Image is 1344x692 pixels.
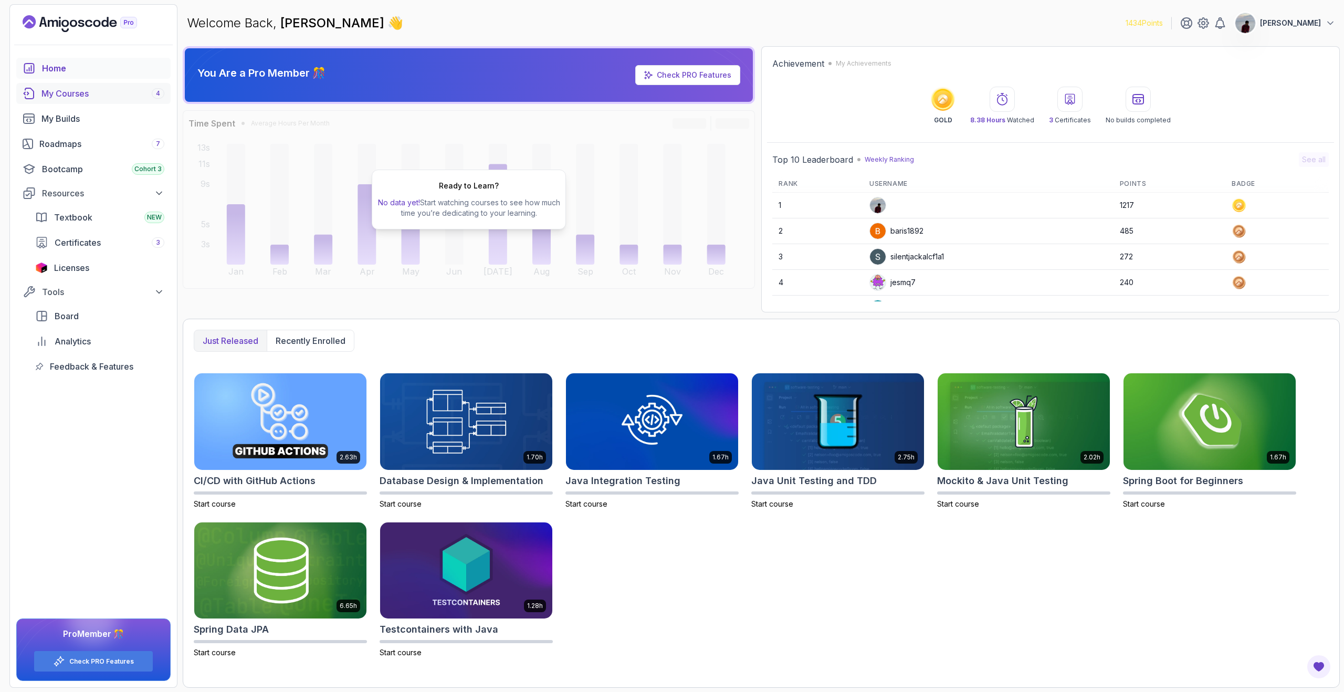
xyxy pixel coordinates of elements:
[772,57,824,70] h2: Achievement
[42,62,164,75] div: Home
[772,244,863,270] td: 3
[42,163,164,175] div: Bootcamp
[657,70,731,79] a: Check PRO Features
[1049,116,1091,124] p: Certificates
[1299,152,1329,167] button: See all
[970,116,1034,124] p: Watched
[566,373,738,470] img: Java Integration Testing card
[194,373,366,470] img: CI/CD with GitHub Actions card
[41,112,164,125] div: My Builds
[69,657,134,666] a: Check PRO Features
[1114,218,1225,244] td: 485
[1270,453,1286,462] p: 1.67h
[187,15,403,32] p: Welcome Back,
[42,187,164,200] div: Resources
[147,213,162,222] span: NEW
[55,335,91,348] span: Analytics
[1114,244,1225,270] td: 272
[203,334,258,347] p: Just released
[751,499,793,508] span: Start course
[16,184,171,203] button: Resources
[1126,18,1163,28] p: 1434 Points
[970,116,1005,124] span: 8.38 Hours
[772,175,863,193] th: Rank
[194,474,316,488] h2: CI/CD with GitHub Actions
[869,274,916,291] div: jesmq7
[1235,13,1336,34] button: user profile image[PERSON_NAME]
[772,270,863,296] td: 4
[1123,499,1165,508] span: Start course
[565,474,680,488] h2: Java Integration Testing
[635,65,740,85] a: Check PRO Features
[194,499,236,508] span: Start course
[54,211,92,224] span: Textbook
[380,522,552,619] img: Testcontainers with Java card
[197,66,325,80] p: You Are a Pro Member 🎊
[39,138,164,150] div: Roadmaps
[29,232,171,253] a: certificates
[54,261,89,274] span: Licenses
[565,373,739,509] a: Java Integration Testing card1.67hJava Integration TestingStart course
[527,602,543,610] p: 1.28h
[385,12,407,34] span: 👋
[267,330,354,351] button: Recently enrolled
[380,474,543,488] h2: Database Design & Implementation
[772,218,863,244] td: 2
[380,622,498,637] h2: Testcontainers with Java
[280,15,387,30] span: [PERSON_NAME]
[134,165,162,173] span: Cohort 3
[29,331,171,352] a: analytics
[194,373,367,509] a: CI/CD with GitHub Actions card2.63hCI/CD with GitHub ActionsStart course
[378,198,420,207] span: No data yet!
[1225,175,1329,193] th: Badge
[870,300,886,316] img: user profile image
[194,522,366,619] img: Spring Data JPA card
[937,499,979,508] span: Start course
[1114,296,1225,321] td: 235
[869,223,923,239] div: baris1892
[1123,474,1243,488] h2: Spring Boot for Beginners
[42,286,164,298] div: Tools
[1114,270,1225,296] td: 240
[35,263,48,273] img: jetbrains icon
[712,453,729,462] p: 1.67h
[340,453,357,462] p: 2.63h
[380,522,553,658] a: Testcontainers with Java card1.28hTestcontainers with JavaStart course
[1123,373,1296,470] img: Spring Boot for Beginners card
[751,474,877,488] h2: Java Unit Testing and TDD
[29,306,171,327] a: board
[55,310,79,322] span: Board
[1114,193,1225,218] td: 1217
[380,373,552,470] img: Database Design & Implementation card
[16,133,171,154] a: roadmaps
[898,453,915,462] p: 2.75h
[1123,373,1296,509] a: Spring Boot for Beginners card1.67hSpring Boot for BeginnersStart course
[380,499,422,508] span: Start course
[870,223,886,239] img: user profile image
[16,159,171,180] a: bootcamp
[16,282,171,301] button: Tools
[565,499,607,508] span: Start course
[751,373,925,509] a: Java Unit Testing and TDD card2.75hJava Unit Testing and TDDStart course
[55,236,101,249] span: Certificates
[863,175,1114,193] th: Username
[869,248,944,265] div: silentjackalcf1a1
[772,193,863,218] td: 1
[41,87,164,100] div: My Courses
[34,651,153,672] button: Check PRO Features
[156,89,160,98] span: 4
[1084,453,1100,462] p: 2.02h
[16,108,171,129] a: builds
[29,356,171,377] a: feedback
[50,360,133,373] span: Feedback & Features
[772,153,853,166] h2: Top 10 Leaderboard
[1049,116,1053,124] span: 3
[937,373,1110,509] a: Mockito & Java Unit Testing card2.02hMockito & Java Unit TestingStart course
[194,522,367,658] a: Spring Data JPA card6.65hSpring Data JPAStart course
[934,116,952,124] p: GOLD
[527,453,543,462] p: 1.70h
[865,155,914,164] p: Weekly Ranking
[194,330,267,351] button: Just released
[937,474,1068,488] h2: Mockito & Java Unit Testing
[1114,175,1225,193] th: Points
